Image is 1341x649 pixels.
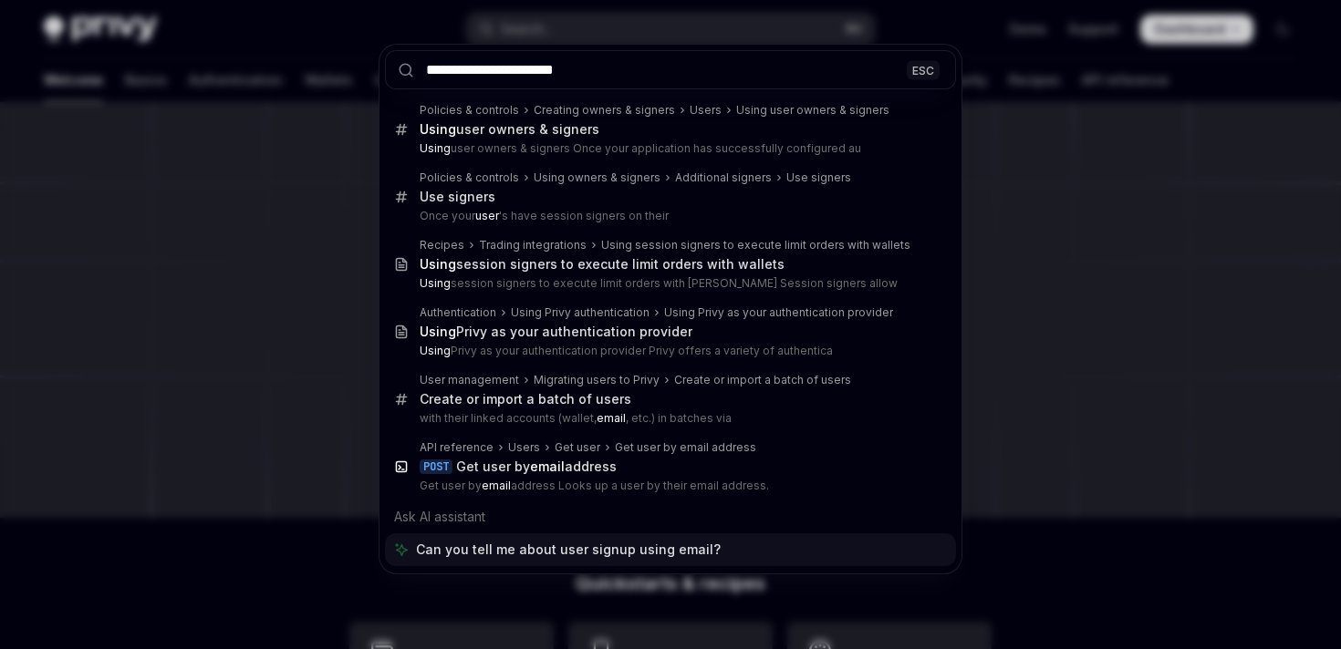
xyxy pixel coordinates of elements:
[420,391,631,407] div: Create or import a batch of users
[420,256,456,272] b: Using
[674,373,851,387] div: Create or import a batch of users
[615,440,756,455] div: Get user by email address
[456,458,617,475] div: Get user by address
[420,121,456,137] b: Using
[736,103,889,118] div: Using user owners & signers
[416,541,721,559] span: Can you tell me about user signup using email?
[420,479,918,493] p: Get user by address Looks up a user by their email address.
[420,103,519,118] div: Policies & controls
[420,141,918,156] p: user owners & signers Once your application has successfully configured au
[675,170,772,185] div: Additional signers
[508,440,540,455] div: Users
[534,103,675,118] div: Creating owners & signers
[601,238,910,252] div: Using session signers to execute limit orders with wallets
[511,305,650,320] div: Using Privy authentication
[534,373,660,387] div: Migrating users to Privy
[530,458,565,474] b: email
[534,170,660,185] div: Using owners & signers
[597,411,626,425] b: email
[907,60,940,79] div: ESC
[420,305,496,320] div: Authentication
[475,209,499,222] b: user
[420,238,464,252] div: Recipes
[479,238,587,252] div: Trading integrations
[420,170,519,185] div: Policies & controls
[420,189,495,205] div: Use signers
[420,344,918,358] p: Privy as your authentication provider Privy offers a variety of authentica
[690,103,722,118] div: Users
[420,459,452,474] div: POST
[385,500,956,533] div: Ask AI assistant
[420,256,785,273] div: session signers to execute limit orders with wallets
[555,440,600,455] div: Get user
[420,411,918,426] p: with their linked accounts (wallet, , etc.) in batches via
[420,344,451,357] b: Using
[420,276,451,290] b: Using
[420,276,918,291] p: session signers to execute limit orders with [PERSON_NAME] Session signers allow
[420,141,451,155] b: Using
[664,305,893,320] div: Using Privy as your authentication provider
[786,170,851,185] div: Use signers
[420,121,599,138] div: user owners & signers
[420,209,918,223] p: Once your 's have session signers on their
[482,479,511,492] b: email
[420,440,494,455] div: API reference
[420,324,692,340] div: Privy as your authentication provider
[420,373,519,387] div: User management
[420,324,456,339] b: Using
